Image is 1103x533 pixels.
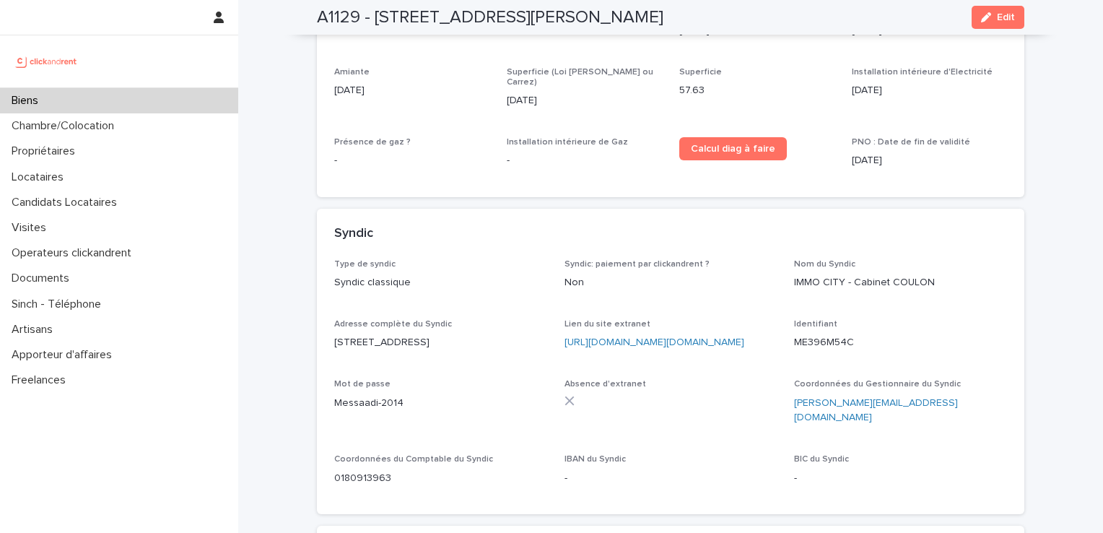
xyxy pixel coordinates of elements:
[972,6,1024,29] button: Edit
[6,246,143,260] p: Operateurs clickandrent
[6,323,64,337] p: Artisans
[997,12,1015,22] span: Edit
[679,137,787,160] a: Calcul diag à faire
[564,260,710,269] span: Syndic: paiement par clickandrent ?
[852,153,1007,168] p: [DATE]
[6,221,58,235] p: Visites
[852,68,993,77] span: Installation intérieure d'Electricité
[6,144,87,158] p: Propriétaires
[334,471,547,486] p: 0180913963
[794,335,1007,350] p: ME396M54C
[334,320,452,329] span: Adresse complète du Syndic
[334,335,547,350] p: [STREET_ADDRESS]
[334,260,396,269] span: Type de syndic
[794,398,958,423] a: [PERSON_NAME][EMAIL_ADDRESS][DOMAIN_NAME]
[334,455,493,464] span: Coordonnées du Comptable du Syndic
[507,93,662,108] p: [DATE]
[12,47,82,76] img: UCB0brd3T0yccxBKYDjQ
[794,471,1007,486] p: -
[334,380,391,389] span: Mot de passe
[334,226,373,242] h2: Syndic
[507,68,653,87] span: Superficie (Loi [PERSON_NAME] ou Carrez)
[334,138,411,147] span: Présence de gaz ?
[794,455,849,464] span: BIC du Syndic
[794,260,855,269] span: Nom du Syndic
[564,337,744,347] a: [URL][DOMAIN_NAME][DOMAIN_NAME]
[6,170,75,184] p: Locataires
[334,396,547,411] p: Messaadi-2014
[852,138,970,147] span: PNO : Date de fin de validité
[564,380,646,389] span: Absence d'extranet
[6,298,113,311] p: Sinch - Téléphone
[852,83,1007,98] p: [DATE]
[507,138,628,147] span: Installation intérieure de Gaz
[691,144,775,154] span: Calcul diag à faire
[564,471,777,486] p: -
[794,275,1007,290] p: IMMO CITY - Cabinet COULON
[6,348,123,362] p: Apporteur d'affaires
[794,380,961,389] span: Coordonnées du Gestionnaire du Syndic
[334,68,370,77] span: Amiante
[317,7,663,28] h2: A1129 - [STREET_ADDRESS][PERSON_NAME]
[6,373,77,387] p: Freelances
[679,68,722,77] span: Superficie
[507,153,662,168] p: -
[679,83,834,98] p: 57.63
[794,320,837,329] span: Identifiant
[564,455,626,464] span: IBAN du Syndic
[334,275,547,290] p: Syndic classique
[6,94,50,108] p: Biens
[334,153,489,168] p: -
[564,320,650,329] span: Lien du site extranet
[6,196,128,209] p: Candidats Locataires
[564,275,777,290] p: Non
[6,119,126,133] p: Chambre/Colocation
[334,83,489,98] p: [DATE]
[6,272,81,285] p: Documents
